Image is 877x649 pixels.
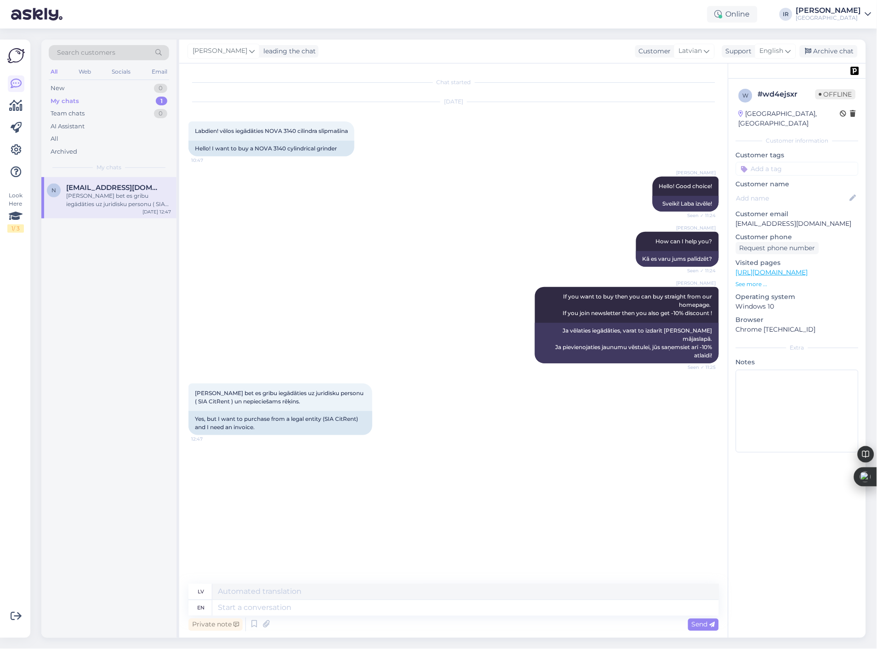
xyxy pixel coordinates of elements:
img: pd [851,67,859,75]
span: 10:47 [191,157,226,164]
p: Operating system [736,292,859,302]
input: Add a tag [736,162,859,176]
span: How can I help you? [656,238,712,245]
p: [EMAIL_ADDRESS][DOMAIN_NAME] [736,219,859,229]
p: Customer name [736,179,859,189]
span: Search customers [57,48,115,57]
div: Archived [51,147,77,156]
div: Extra [736,344,859,352]
span: [PERSON_NAME] [193,46,247,56]
div: Hello! I want to buy a NOVA 3140 cylindrical grinder [188,141,354,156]
div: New [51,84,64,93]
span: w [743,92,749,99]
span: English [760,46,784,56]
div: 1 / 3 [7,224,24,233]
div: My chats [51,97,79,106]
p: See more ... [736,280,859,288]
div: Web [77,66,93,78]
span: n [51,187,56,194]
p: Browser [736,315,859,325]
div: leading the chat [260,46,316,56]
div: Customer [635,46,671,56]
div: [DATE] [188,98,719,106]
div: Kā es varu jums palīdzēt? [636,251,719,267]
p: Windows 10 [736,302,859,311]
p: Customer phone [736,232,859,242]
img: Askly Logo [7,47,25,64]
span: Labdien! vēlos iegādāties NOVA 3140 cilindra slīpmašīna [195,127,348,134]
p: Visited pages [736,258,859,268]
p: Notes [736,357,859,367]
span: Send [692,620,715,629]
span: [PERSON_NAME] [677,224,716,231]
span: Latvian [679,46,702,56]
span: normans@citrent.lv [66,184,162,192]
a: [URL][DOMAIN_NAME] [736,268,808,276]
div: Request phone number [736,242,819,254]
span: Offline [815,89,856,99]
span: [PERSON_NAME] bet es gribu iegādāties uz juridisku personu ( SIA CitRent ) un nepieciešams rēķins. [195,390,365,405]
div: Ja vēlaties iegādāties, varat to izdarīt [PERSON_NAME] mājaslapā. Ja pievienojaties jaunumu vēstu... [535,323,719,363]
div: Team chats [51,109,85,118]
span: My chats [97,163,121,172]
p: Chrome [TECHNICAL_ID] [736,325,859,334]
div: Customer information [736,137,859,145]
div: 0 [154,109,167,118]
div: 0 [154,84,167,93]
div: IR [780,8,792,21]
div: [GEOGRAPHIC_DATA] [796,14,861,22]
div: Online [707,6,757,23]
div: AI Assistant [51,122,85,131]
div: All [51,134,58,144]
div: # wd4ejsxr [758,89,815,100]
span: 12:47 [191,436,226,442]
div: Support [722,46,752,56]
a: [PERSON_NAME][GEOGRAPHIC_DATA] [796,7,871,22]
span: If you want to buy then you can buy straight from our homepage. If you join newsletter then you a... [563,293,714,316]
span: [PERSON_NAME] [677,169,716,176]
div: Sveiki! Laba izvēle! [653,196,719,212]
div: en [198,600,205,616]
div: [PERSON_NAME] [796,7,861,14]
span: [PERSON_NAME] [677,280,716,287]
div: Socials [110,66,132,78]
div: Look Here [7,191,24,233]
div: [GEOGRAPHIC_DATA], [GEOGRAPHIC_DATA] [739,109,840,128]
p: Customer email [736,209,859,219]
div: [DATE] 12:47 [142,208,171,215]
div: All [49,66,59,78]
div: Email [150,66,169,78]
span: Seen ✓ 11:25 [682,364,716,371]
p: Customer tags [736,150,859,160]
div: 1 [156,97,167,106]
div: Yes, but I want to purchase from a legal entity (SIA CitRent) and I need an invoice. [188,411,372,435]
div: Chat started [188,78,719,86]
div: Archive chat [800,45,858,57]
span: Seen ✓ 11:24 [682,267,716,274]
div: Private note [188,619,243,631]
div: [PERSON_NAME] bet es gribu iegādāties uz juridisku personu ( SIA CitRent ) un nepieciešams rēķins. [66,192,171,208]
span: Hello! Good choice! [659,183,712,190]
div: lv [198,584,205,600]
span: Seen ✓ 11:24 [682,212,716,219]
input: Add name [736,193,848,203]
